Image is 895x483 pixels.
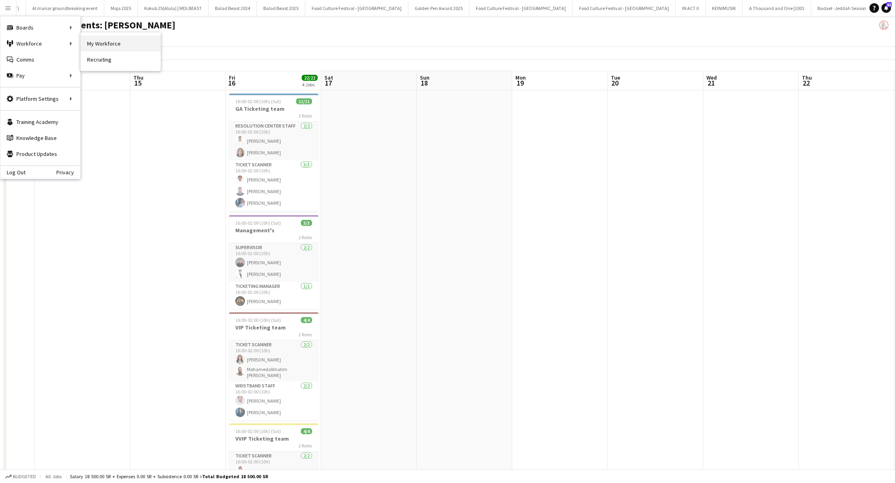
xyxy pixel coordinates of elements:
span: Sat [324,74,333,81]
span: Tue [611,74,620,81]
span: 3/3 [301,220,312,226]
span: 3 Roles [298,113,312,119]
a: Privacy [56,169,80,176]
button: Al manar groundbreaking event [26,0,104,16]
button: Balad Beast 2024 [209,0,257,16]
span: 2 Roles [298,234,312,240]
span: 18 [419,78,430,88]
span: Wed [706,74,717,81]
app-card-role: Supervisor2/216:00-02:00 (10h)[PERSON_NAME][PERSON_NAME] [229,243,318,282]
button: Balad Beast 2025 [257,0,305,16]
app-job-card: 16:00-02:00 (10h) (Sat)11/11GA Ticketing team3 RolesResolution Center Staff2/216:00-02:00 (10h)[P... [229,94,318,212]
a: Product Updates [0,146,80,162]
span: 62 [886,2,892,7]
button: Kokub 25(Alula) | MDLBEAST [138,0,209,16]
span: 11/11 [296,98,312,104]
span: 16 [228,78,235,88]
a: Recruiting [81,52,161,68]
app-card-role: Ticket Scanner2/216:00-02:00 (10h)[PERSON_NAME]Mohamedalkhatim [PERSON_NAME] [229,340,318,381]
span: All jobs [44,473,63,479]
button: Food Culture Festival - [GEOGRAPHIC_DATA] [305,0,408,16]
a: Comms [0,52,80,68]
div: Workforce [0,36,80,52]
span: Mon [515,74,526,81]
button: Budgeted [4,472,37,481]
app-card-role: Wristband Staff2/216:00-02:00 (10h)[PERSON_NAME][PERSON_NAME] [229,381,318,420]
a: Log Out [0,169,26,176]
button: Badael -Jeddah Season [811,0,873,16]
button: Golden Pen Award 2025 [408,0,469,16]
app-user-avatar: Ali Shamsan [879,20,889,30]
span: 16:00-02:00 (10h) (Sat) [235,317,281,323]
div: Pay [0,68,80,84]
span: 2 Roles [298,331,312,337]
h3: Management's [229,227,318,234]
span: 4/4 [301,428,312,434]
span: Budgeted [13,474,36,479]
span: 21 [705,78,717,88]
span: 15 [132,78,143,88]
app-card-role: Ticket Scanner3/316:00-02:00 (10h)[PERSON_NAME][PERSON_NAME][PERSON_NAME] [229,160,318,211]
h3: VVIP Ticketing team [229,435,318,442]
app-card-role: Resolution Center Staff2/216:00-02:00 (10h)[PERSON_NAME][PERSON_NAME] [229,122,318,160]
span: Sun [420,74,430,81]
button: IN ACT II [676,0,706,16]
div: Salary 18 500.00 SR + Expenses 0.00 SR + Subsistence 0.00 SR = [70,473,268,479]
span: 2 Roles [298,443,312,449]
a: Training Academy [0,114,80,130]
span: Fri [229,74,235,81]
a: Knowledge Base [0,130,80,146]
app-card-role: Ticketing Manager1/116:00-02:00 (10h)[PERSON_NAME] [229,282,318,309]
span: Thu [133,74,143,81]
button: Food Culture Festival - [GEOGRAPHIC_DATA] [469,0,573,16]
button: A Thousand and One |1001 [743,0,811,16]
button: KEINIMUSIK [706,0,743,16]
span: 16:00-02:00 (10h) (Sat) [235,428,281,434]
span: 20 [610,78,620,88]
app-job-card: 16:00-02:00 (10h) (Sat)3/3Management's2 RolesSupervisor2/216:00-02:00 (10h)[PERSON_NAME][PERSON_N... [229,215,318,309]
div: 4 Jobs [302,82,317,88]
a: My Workforce [81,36,161,52]
span: Thu [802,74,812,81]
button: Food Culture Festival - [GEOGRAPHIC_DATA] [573,0,676,16]
div: Platform Settings [0,91,80,107]
span: Total Budgeted 18 500.00 SR [202,473,268,479]
a: 62 [881,3,891,13]
div: Boards [0,20,80,36]
span: 16:00-02:00 (10h) (Sat) [235,98,281,104]
span: 19 [514,78,526,88]
h3: GA Ticketing team [229,105,318,112]
span: 16:00-02:00 (10h) (Sat) [235,220,281,226]
span: 4/4 [301,317,312,323]
span: 22 [801,78,812,88]
button: Moja 2025 [104,0,138,16]
app-job-card: 16:00-02:00 (10h) (Sat)4/4VIP Ticketing team2 RolesTicket Scanner2/216:00-02:00 (10h)[PERSON_NAME... [229,312,318,420]
h3: VIP Ticketing team [229,324,318,331]
span: 17 [323,78,333,88]
h1: Desertsound Presents: [PERSON_NAME] [6,19,175,31]
span: 22/22 [302,75,318,81]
